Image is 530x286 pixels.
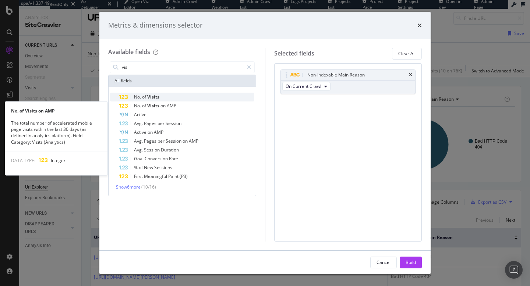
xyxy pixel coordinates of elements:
[139,164,144,171] span: of
[144,138,158,144] span: Pages
[109,75,256,87] div: All fields
[158,138,166,144] span: per
[144,120,158,126] span: Pages
[134,138,144,144] span: Avg.
[108,21,202,30] div: Metrics & dimensions selector
[134,129,148,135] span: Active
[141,184,156,190] span: ( 10 / 16 )
[286,83,321,89] span: On Current Crawl
[307,71,365,79] div: Non-Indexable Main Reason
[282,82,331,91] button: On Current Crawl
[145,155,169,162] span: Conversion
[166,120,181,126] span: Session
[161,147,179,153] span: Duration
[121,62,244,73] input: Search by field name
[167,103,176,109] span: AMP
[142,94,147,100] span: of
[154,129,163,135] span: AMP
[5,108,107,114] div: No. of Visits on AMP
[144,147,161,153] span: Session
[370,257,397,268] button: Cancel
[409,73,412,77] div: times
[280,69,416,94] div: Non-Indexable Main ReasontimesOn Current Crawl
[134,147,144,153] span: Avg.
[398,50,416,57] div: Clear All
[134,164,139,171] span: %
[134,103,142,109] span: No.
[274,49,314,58] div: Selected fields
[417,21,422,30] div: times
[180,173,188,179] span: (P3)
[147,94,159,100] span: Visits
[134,111,146,118] span: Active
[99,12,431,274] div: modal
[148,129,154,135] span: on
[147,103,160,109] span: Visits
[392,48,422,60] button: Clear All
[144,173,168,179] span: Meaningful
[158,120,166,126] span: per
[116,184,141,190] span: Show 6 more
[142,103,147,109] span: of
[400,257,422,268] button: Build
[144,164,154,171] span: New
[505,261,523,279] div: Open Intercom Messenger
[134,173,144,179] span: First
[406,259,416,265] div: Build
[189,138,198,144] span: AMP
[134,94,142,100] span: No.
[134,120,144,126] span: Avg.
[168,173,180,179] span: Paint
[169,155,178,162] span: Rate
[134,155,145,162] span: Goal
[377,259,391,265] div: Cancel
[108,48,150,56] div: Available fields
[5,120,107,145] div: The total number of accelerated mobile page visits within the last 30 days (as defined in analyti...
[154,164,172,171] span: Sessions
[166,138,183,144] span: Session
[160,103,167,109] span: on
[183,138,189,144] span: on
